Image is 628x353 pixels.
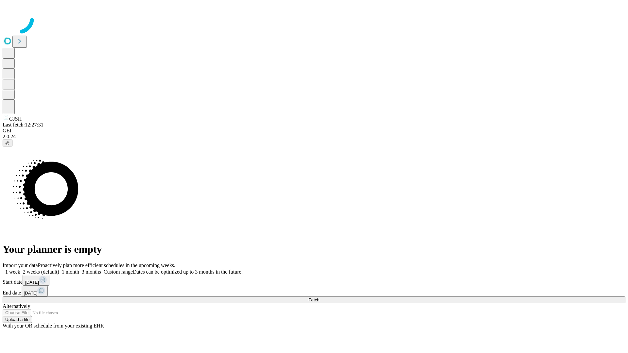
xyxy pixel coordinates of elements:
[82,269,101,275] span: 3 months
[38,262,175,268] span: Proactively plan more efficient schedules in the upcoming weeks.
[5,141,10,145] span: @
[24,291,37,295] span: [DATE]
[25,280,39,285] span: [DATE]
[3,286,625,296] div: End date
[3,262,38,268] span: Import your data
[9,116,22,122] span: GJSH
[3,296,625,303] button: Fetch
[3,134,625,140] div: 2.0.241
[23,269,59,275] span: 2 weeks (default)
[5,269,20,275] span: 1 week
[62,269,79,275] span: 1 month
[21,286,48,296] button: [DATE]
[3,323,104,328] span: With your OR schedule from your existing EHR
[3,140,12,146] button: @
[3,128,625,134] div: GEI
[3,316,32,323] button: Upload a file
[308,297,319,302] span: Fetch
[3,303,30,309] span: Alternatively
[104,269,133,275] span: Custom range
[133,269,242,275] span: Dates can be optimized up to 3 months in the future.
[3,243,625,255] h1: Your planner is empty
[3,122,44,127] span: Last fetch: 12:27:31
[23,275,49,286] button: [DATE]
[3,275,625,286] div: Start date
